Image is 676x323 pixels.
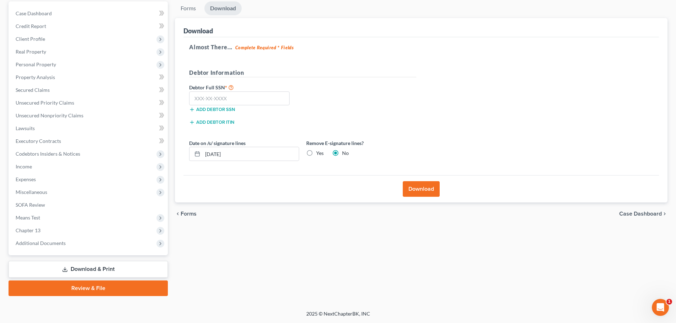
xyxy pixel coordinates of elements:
h5: Debtor Information [189,68,416,77]
span: Executory Contracts [16,138,61,144]
a: Secured Claims [10,84,168,96]
span: Miscellaneous [16,189,47,195]
span: Income [16,163,32,169]
i: chevron_left [175,211,181,217]
a: Credit Report [10,20,168,33]
span: Case Dashboard [16,10,52,16]
a: Case Dashboard chevron_right [619,211,667,217]
span: Chapter 13 [16,227,40,233]
i: chevron_right [662,211,667,217]
span: SOFA Review [16,202,45,208]
span: Unsecured Priority Claims [16,100,74,106]
iframe: Intercom live chat [652,299,669,316]
a: Property Analysis [10,71,168,84]
span: Personal Property [16,61,56,67]
a: Download & Print [9,261,168,278]
label: No [342,150,349,157]
a: Executory Contracts [10,135,168,147]
span: Additional Documents [16,240,66,246]
input: MM/DD/YYYY [203,147,299,161]
a: Forms [175,1,202,15]
h5: Almost There... [189,43,653,51]
button: Add debtor SSN [189,107,235,112]
span: Lawsuits [16,125,35,131]
span: Real Property [16,49,46,55]
button: Add debtor ITIN [189,119,234,125]
label: Remove E-signature lines? [306,139,416,147]
a: SOFA Review [10,199,168,211]
div: Download [183,27,213,35]
span: Expenses [16,176,36,182]
span: Unsecured Nonpriority Claims [16,112,83,118]
a: Case Dashboard [10,7,168,20]
label: Debtor Full SSN [186,83,303,91]
span: Property Analysis [16,74,55,80]
a: Download [204,1,242,15]
a: Review & File [9,280,168,296]
button: Download [403,181,440,197]
button: chevron_left Forms [175,211,206,217]
span: Codebtors Insiders & Notices [16,151,80,157]
span: Forms [181,211,197,217]
span: Secured Claims [16,87,50,93]
a: Unsecured Priority Claims [10,96,168,109]
span: Means Test [16,215,40,221]
a: Unsecured Nonpriority Claims [10,109,168,122]
span: Credit Report [16,23,46,29]
span: Client Profile [16,36,45,42]
div: 2025 © NextChapterBK, INC [136,310,540,323]
label: Date on /s/ signature lines [189,139,246,147]
strong: Complete Required * Fields [235,45,294,50]
a: Lawsuits [10,122,168,135]
input: XXX-XX-XXXX [189,91,290,106]
span: 1 [666,299,672,305]
span: Case Dashboard [619,211,662,217]
label: Yes [316,150,324,157]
